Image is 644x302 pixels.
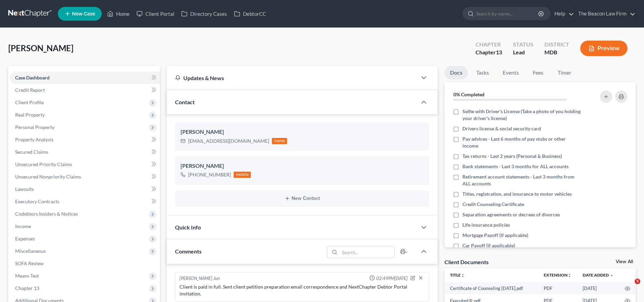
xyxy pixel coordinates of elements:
a: Home [104,8,133,20]
span: SOFA Review [15,260,44,266]
a: Timer [552,66,577,79]
span: Contact [175,99,195,105]
iframe: Intercom live chat [621,279,637,295]
span: 02:49PM[DATE] [376,275,408,282]
a: Directory Cases [178,8,231,20]
a: Unsecured Nonpriority Claims [10,171,160,183]
div: [EMAIL_ADDRESS][DOMAIN_NAME] [188,138,269,144]
span: Retirement account statements - Last 3 months from ALL accounts [462,173,582,187]
span: New Case [72,11,95,17]
span: Lawsuits [15,186,34,192]
a: Help [551,8,574,20]
span: Comments [175,248,202,255]
div: [PHONE_NUMBER] [188,171,231,178]
span: 13 [496,49,502,55]
a: SOFA Review [10,257,160,270]
a: Credit Report [10,84,160,96]
div: Status [513,41,533,48]
td: PDF [538,282,577,294]
span: Property Analysis [15,137,53,142]
span: Income [15,223,31,229]
td: [DATE] [577,282,619,294]
span: Tax returns - Last 2 years (Personal & Business) [462,153,562,160]
button: New Contact [181,196,423,201]
span: [PERSON_NAME] [8,43,73,53]
div: [PERSON_NAME] [181,162,423,170]
a: Client Portal [133,8,178,20]
span: Mortgage Payoff (if applicable) [462,232,528,239]
button: Preview [580,41,627,56]
span: 5 [635,279,640,284]
a: Titleunfold_more [450,272,465,278]
div: Client is paid in full. Sent client petition preparation email correspondence and NextChapter Deb... [180,283,425,297]
a: Extensionunfold_more [544,272,572,278]
span: Means Test [15,273,39,279]
a: Lawsuits [10,183,160,195]
span: Bank statements - Last 3 months for ALL accounts [462,163,569,170]
span: Credit Report [15,87,45,93]
a: Executory Contracts [10,195,160,208]
span: Executory Contracts [15,198,59,204]
a: View All [616,259,633,264]
span: Selfie with Driver's License (Take a photo of you holding your driver's license) [462,108,582,122]
a: Events [497,66,524,79]
div: Chapter [476,41,502,48]
a: Date Added expand_more [583,272,614,278]
div: [PERSON_NAME] Jun [180,275,220,282]
a: Docs [444,66,468,79]
span: Case Dashboard [15,75,50,80]
span: Separation agreements or decrees of divorces [462,211,560,218]
span: Miscellaneous [15,248,46,254]
a: Secured Claims [10,146,160,158]
strong: 0% Completed [453,91,484,97]
span: Titles, registration, and insurance to motor vehicles [462,191,572,197]
div: Updates & News [175,74,408,82]
div: Chapter [476,48,502,56]
td: Certificate of Counseling [DATE].pdf [444,282,538,294]
div: MDB [544,48,569,56]
a: DebtorCC [231,8,269,20]
span: Credit Counseling Certificate [462,201,524,208]
span: Client Profile [15,99,44,105]
a: Tasks [471,66,494,79]
span: Drivers license & social security card [462,125,541,132]
a: Unsecured Priority Claims [10,158,160,171]
span: Secured Claims [15,149,48,155]
div: [PERSON_NAME] [181,128,423,136]
a: Fees [527,66,549,79]
span: Pay advices - Last 6 months of pay stubs or other income [462,136,582,149]
span: Unsecured Nonpriority Claims [15,174,81,180]
span: Car Payoff (if applicable) [462,242,515,249]
span: Codebtors Insiders & Notices [15,211,78,217]
span: Personal Property [15,124,54,130]
span: Expenses [15,236,35,241]
i: unfold_more [461,273,465,278]
div: District [544,41,569,48]
span: Chapter 13 [15,285,39,291]
div: Lead [513,48,533,56]
div: home [272,138,287,144]
div: mobile [234,172,251,178]
span: Life insurance policies [462,222,510,228]
a: Case Dashboard [10,72,160,84]
input: Search... [339,246,394,258]
span: Unsecured Priority Claims [15,161,72,167]
input: Search by name... [476,7,539,20]
a: The Beacon Law Firm [575,8,635,20]
span: Quick Info [175,224,201,230]
a: Property Analysis [10,133,160,146]
i: expand_more [610,273,614,278]
span: Real Property [15,112,45,118]
div: Client Documents [444,258,489,266]
i: unfold_more [568,273,572,278]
